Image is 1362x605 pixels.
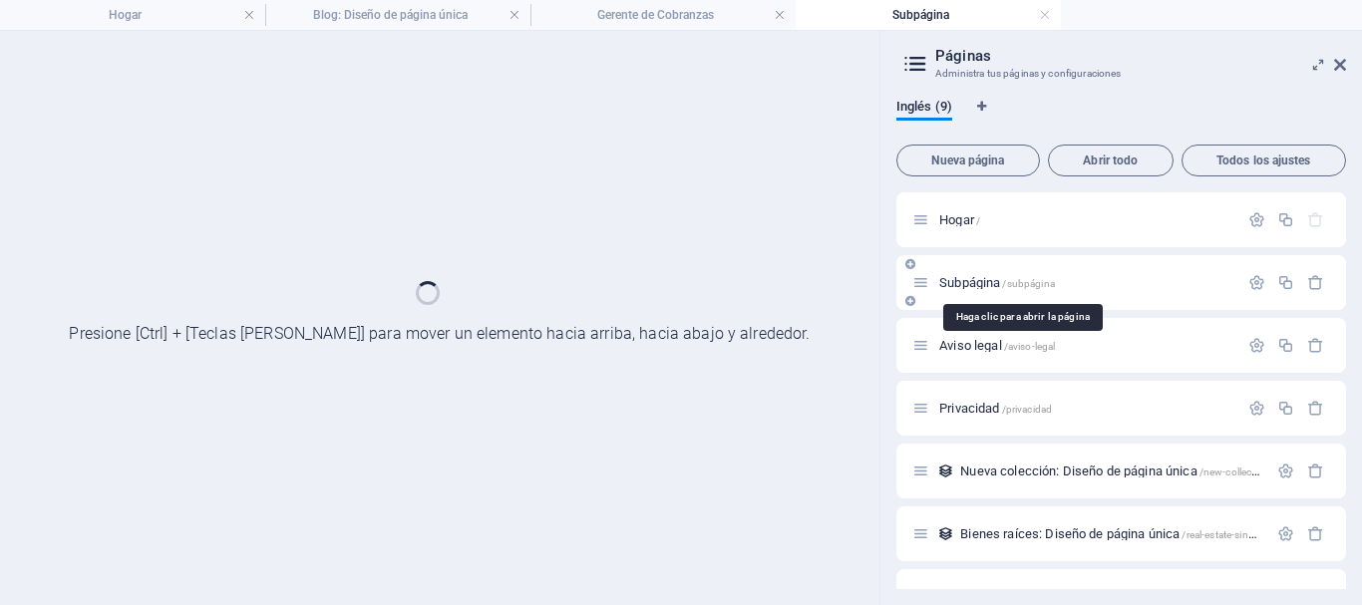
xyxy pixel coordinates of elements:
font: Hogar [939,212,974,227]
div: Ajustes [1277,588,1294,605]
div: Aviso legal/aviso-legal [933,339,1238,352]
div: Eliminar [1307,525,1324,542]
div: Privacidad/privacidad [933,402,1238,415]
div: Duplicado [1277,211,1294,228]
div: Ajustes [1277,462,1294,479]
div: Este diseño se utiliza como plantilla para todos los elementos (por ejemplo, una entrada de blog)... [937,462,954,479]
font: Privacidad [939,401,999,416]
div: Subpágina/subpágina [933,276,1238,289]
span: Haga clic para abrir la página [939,212,980,227]
div: Nueva colección: Diseño de página única/new-collection-single-page-layout [954,464,1267,477]
button: Nueva página [896,145,1040,176]
font: Gerente de Cobranzas [597,8,714,22]
div: Ajustes [1248,274,1265,291]
font: / [976,215,980,226]
font: Todos los ajustes [1216,153,1310,167]
div: Este diseño se utiliza como plantilla para todos los elementos (por ejemplo, una entrada de blog)... [937,525,954,542]
font: Nueva colección: Diseño de página única [960,463,1196,478]
font: /aviso-legal [1004,341,1056,352]
font: Inglés (9) [896,99,952,114]
div: Pestañas de idioma [896,99,1346,137]
font: /new-collection-single-page-layout [1199,463,1356,478]
div: Ajustes [1248,400,1265,417]
font: Aviso legal [939,338,1002,353]
font: Administra tus páginas y configuraciones [935,68,1122,79]
div: Eliminar [1307,400,1324,417]
div: Ajustes [1248,211,1265,228]
div: La página de inicio no se puede eliminar [1307,211,1324,228]
font: Subpágina [892,8,949,22]
div: Bienes raíces: Diseño de página única/real-estate-single-page-layout [954,527,1267,540]
font: Blog: Diseño de página única [313,8,468,22]
div: Este diseño se utiliza como plantilla para todos los elementos (por ejemplo, una entrada de blog)... [937,588,954,605]
div: Eliminar [1307,274,1324,291]
button: Todos los ajustes [1182,145,1346,176]
font: Abrir todo [1083,153,1138,167]
font: Nueva página [931,153,1004,167]
font: Páginas [935,47,991,65]
div: Duplicado [1277,274,1294,291]
font: Hogar [109,8,142,22]
font: /subpágina [1002,278,1054,289]
font: Subpágina [939,275,1000,290]
div: Duplicado [1277,337,1294,354]
div: Eliminar [1307,462,1324,479]
div: Eliminar [1307,337,1324,354]
span: Haga clic para abrir la página [939,338,1055,353]
div: Hogar/ [933,213,1238,226]
div: Duplicado [1277,400,1294,417]
font: /privacidad [1002,404,1053,415]
font: Bienes raíces: Diseño de página única [960,526,1180,541]
font: /real-estate-single-page-layout [1182,526,1317,541]
div: Ajustes [1248,337,1265,354]
button: Abrir todo [1048,145,1174,176]
div: Eliminar [1307,588,1324,605]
